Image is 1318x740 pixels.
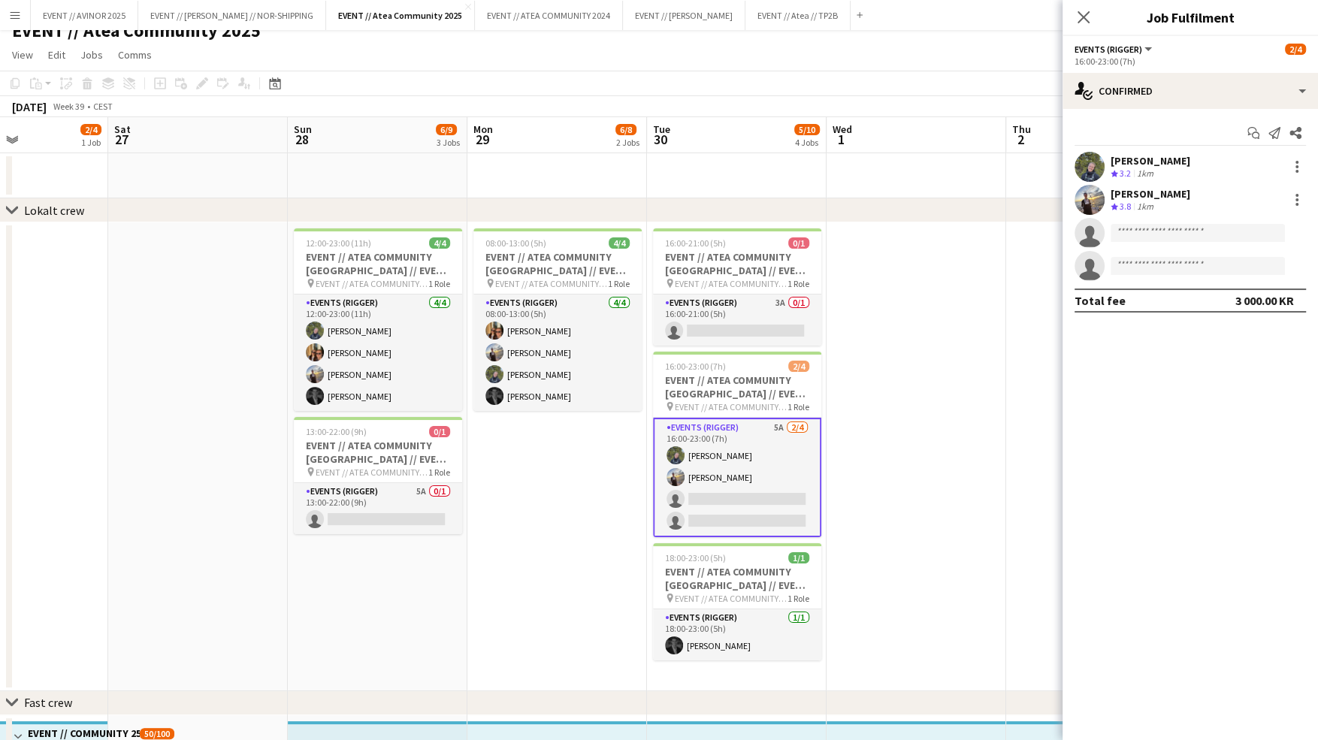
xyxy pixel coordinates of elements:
span: 1 Role [787,401,809,412]
span: 6/8 [615,124,636,135]
span: Sun [294,122,312,136]
h3: EVENT // ATEA COMMUNITY [GEOGRAPHIC_DATA] // EVENT CREW [653,373,821,400]
app-job-card: 12:00-23:00 (11h)4/4EVENT // ATEA COMMUNITY [GEOGRAPHIC_DATA] // EVENT CREW EVENT // ATEA COMMUNI... [294,228,462,411]
span: View [12,48,33,62]
app-card-role: Events (Rigger)3A0/116:00-21:00 (5h) [653,294,821,346]
button: EVENT // AVINOR 2025 [31,1,138,30]
app-job-card: 16:00-21:00 (5h)0/1EVENT // ATEA COMMUNITY [GEOGRAPHIC_DATA] // EVENT CREW EVENT // ATEA COMMUNIT... [653,228,821,346]
span: 13:00-22:00 (9h) [306,426,367,437]
span: Comms [118,48,152,62]
span: 30 [651,131,670,148]
span: Thu [1012,122,1031,136]
span: 08:00-13:00 (5h) [485,237,546,249]
app-card-role: Events (Rigger)1/118:00-23:00 (5h)[PERSON_NAME] [653,609,821,660]
span: 1 Role [428,278,450,289]
span: 1 Role [608,278,630,289]
h3: EVENT // ATEA COMMUNITY [GEOGRAPHIC_DATA] // EVENT CREW [473,250,642,277]
button: EVENT // Atea Community 2025 [326,1,475,30]
div: 16:00-23:00 (7h) [1075,56,1306,67]
span: 50/100 [140,728,174,739]
app-job-card: 18:00-23:00 (5h)1/1EVENT // ATEA COMMUNITY [GEOGRAPHIC_DATA] // EVENT CREW EVENT // ATEA COMMUNIT... [653,543,821,660]
span: 27 [112,131,131,148]
span: 18:00-23:00 (5h) [665,552,726,563]
span: Jobs [80,48,103,62]
a: Edit [42,45,71,65]
div: 1km [1134,168,1156,180]
span: 2 [1010,131,1031,148]
button: EVENT // ATEA COMMUNITY 2024 [475,1,623,30]
div: 1km [1134,201,1156,213]
div: 2 Jobs [616,137,639,148]
div: Total fee [1075,293,1126,308]
app-card-role: Events (Rigger)5A2/416:00-23:00 (7h)[PERSON_NAME][PERSON_NAME] [653,418,821,537]
span: 1 [830,131,852,148]
div: 4 Jobs [795,137,819,148]
span: Wed [833,122,852,136]
span: 2/4 [788,361,809,372]
span: 12:00-23:00 (11h) [306,237,371,249]
span: 1/1 [788,552,809,563]
div: Fast crew [24,695,72,710]
app-card-role: Events (Rigger)4/408:00-13:00 (5h)[PERSON_NAME][PERSON_NAME][PERSON_NAME][PERSON_NAME] [473,294,642,411]
span: 4/4 [429,237,450,249]
span: Events (Rigger) [1075,44,1142,55]
h3: EVENT // ATEA COMMUNITY [GEOGRAPHIC_DATA] // EVENT CREW [653,250,821,277]
app-card-role: Events (Rigger)5A0/113:00-22:00 (9h) [294,483,462,534]
span: 0/1 [429,426,450,437]
span: 1 Role [787,278,809,289]
span: 1 Role [787,593,809,604]
span: Edit [48,48,65,62]
span: 2/4 [1285,44,1306,55]
span: EVENT // ATEA COMMUNITY [GEOGRAPHIC_DATA] // EVENT CREW [675,278,787,289]
span: 0/1 [788,237,809,249]
div: [PERSON_NAME] [1111,187,1190,201]
span: EVENT // ATEA COMMUNITY [GEOGRAPHIC_DATA] // EVENT CREW [675,401,787,412]
a: View [6,45,39,65]
span: 5/10 [794,124,820,135]
span: EVENT // ATEA COMMUNITY [GEOGRAPHIC_DATA] // EVENT CREW [675,593,787,604]
app-job-card: 08:00-13:00 (5h)4/4EVENT // ATEA COMMUNITY [GEOGRAPHIC_DATA] // EVENT CREW EVENT // ATEA COMMUNIT... [473,228,642,411]
span: 6/9 [436,124,457,135]
span: EVENT // ATEA COMMUNITY [GEOGRAPHIC_DATA] // EVENT CREW LED [316,467,428,478]
div: Confirmed [1063,73,1318,109]
span: Tue [653,122,670,136]
button: EVENT // Atea // TP2B [745,1,851,30]
div: Lokalt crew [24,203,84,218]
button: EVENT // [PERSON_NAME] [623,1,745,30]
span: 3.8 [1120,201,1131,212]
span: Sat [114,122,131,136]
span: 2/4 [80,124,101,135]
span: Mon [473,122,493,136]
a: Comms [112,45,158,65]
span: 1 Role [428,467,450,478]
div: 3 000.00 KR [1235,293,1294,308]
app-card-role: Events (Rigger)4/412:00-23:00 (11h)[PERSON_NAME][PERSON_NAME][PERSON_NAME][PERSON_NAME] [294,294,462,411]
div: 3 Jobs [437,137,460,148]
span: EVENT // ATEA COMMUNITY [GEOGRAPHIC_DATA] // EVENT CREW [495,278,608,289]
span: 16:00-23:00 (7h) [665,361,726,372]
div: 1 Job [81,137,101,148]
h3: EVENT // ATEA COMMUNITY [GEOGRAPHIC_DATA] // EVENT CREW [294,250,462,277]
span: EVENT // ATEA COMMUNITY [GEOGRAPHIC_DATA] // EVENT CREW [316,278,428,289]
span: 4/4 [609,237,630,249]
div: [DATE] [12,99,47,114]
span: 28 [292,131,312,148]
app-job-card: 13:00-22:00 (9h)0/1EVENT // ATEA COMMUNITY [GEOGRAPHIC_DATA] // EVENT CREW EVENT // ATEA COMMUNIT... [294,417,462,534]
span: 16:00-21:00 (5h) [665,237,726,249]
h3: EVENT // ATEA COMMUNITY [GEOGRAPHIC_DATA] // EVENT CREW [294,439,462,466]
div: [PERSON_NAME] [1111,154,1190,168]
h3: EVENT // ATEA COMMUNITY [GEOGRAPHIC_DATA] // EVENT CREW [653,565,821,592]
span: 3.2 [1120,168,1131,179]
span: Week 39 [50,101,87,112]
button: EVENT // [PERSON_NAME] // NOR-SHIPPING [138,1,326,30]
app-job-card: 16:00-23:00 (7h)2/4EVENT // ATEA COMMUNITY [GEOGRAPHIC_DATA] // EVENT CREW EVENT // ATEA COMMUNIT... [653,352,821,537]
h3: EVENT // COMMUNITY 25 // CREW LEDERE [28,726,140,740]
h3: Job Fulfilment [1063,8,1318,27]
button: Events (Rigger) [1075,44,1154,55]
